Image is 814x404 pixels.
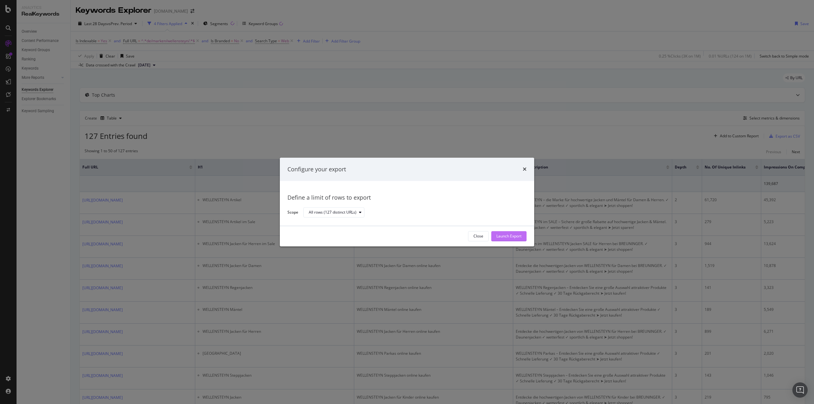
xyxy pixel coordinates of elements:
div: Open Intercom Messenger [792,382,808,398]
button: All rows (127 distinct URLs) [303,208,364,218]
button: Launch Export [491,231,527,241]
div: Launch Export [496,234,521,239]
div: times [523,165,527,174]
label: Scope [287,209,298,216]
div: Close [473,234,483,239]
div: All rows (127 distinct URLs) [309,211,356,215]
div: Define a limit of rows to export [287,194,527,202]
button: Close [468,231,489,241]
div: modal [280,158,534,246]
div: Configure your export [287,165,346,174]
